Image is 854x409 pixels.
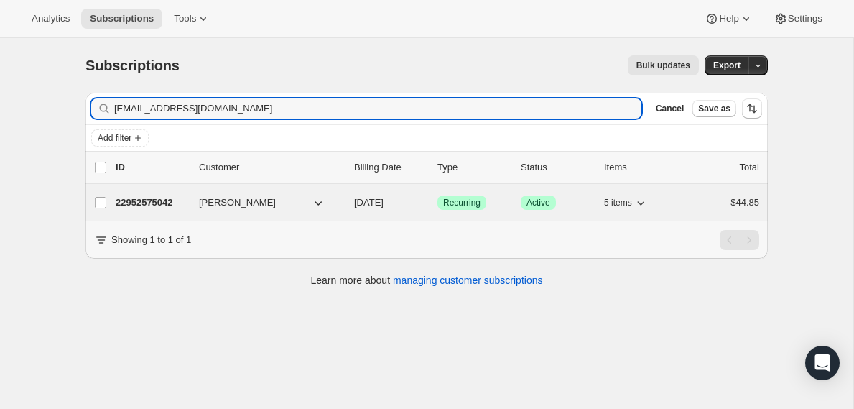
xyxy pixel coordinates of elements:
p: Billing Date [354,160,426,175]
button: Add filter [91,129,149,147]
button: Analytics [23,9,78,29]
p: Total [740,160,759,175]
p: Customer [199,160,343,175]
span: Tools [174,13,196,24]
span: [PERSON_NAME] [199,196,276,210]
span: Subscriptions [85,58,180,73]
span: [DATE] [354,197,384,208]
button: Subscriptions [81,9,162,29]
span: Cancel [656,103,684,114]
div: 22952575042[PERSON_NAME][DATE]SuccessRecurringSuccessActive5 items$44.85 [116,193,759,213]
div: IDCustomerBilling DateTypeStatusItemsTotal [116,160,759,175]
button: Help [696,9,761,29]
span: Export [713,60,741,71]
p: Learn more about [311,273,543,288]
p: 22952575042 [116,196,187,210]
span: Bulk updates [636,60,690,71]
button: Export [705,55,749,75]
p: Status [521,160,593,175]
nav: Pagination [720,230,759,250]
p: Showing 1 to 1 of 1 [111,233,191,247]
div: Type [437,160,509,175]
span: Help [719,13,738,24]
button: Tools [165,9,219,29]
p: ID [116,160,187,175]
span: Active [526,197,550,208]
span: 5 items [604,197,632,208]
a: managing customer subscriptions [393,275,543,286]
button: Cancel [650,100,690,117]
span: Analytics [32,13,70,24]
button: [PERSON_NAME] [190,191,334,214]
span: Save as [698,103,730,114]
span: Add filter [98,132,131,144]
button: 5 items [604,193,648,213]
button: Sort the results [742,98,762,119]
span: Subscriptions [90,13,154,24]
div: Open Intercom Messenger [805,346,840,380]
input: Filter subscribers [114,98,641,119]
button: Bulk updates [628,55,699,75]
button: Save as [692,100,736,117]
div: Items [604,160,676,175]
span: $44.85 [730,197,759,208]
button: Settings [765,9,831,29]
span: Settings [788,13,822,24]
span: Recurring [443,197,481,208]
